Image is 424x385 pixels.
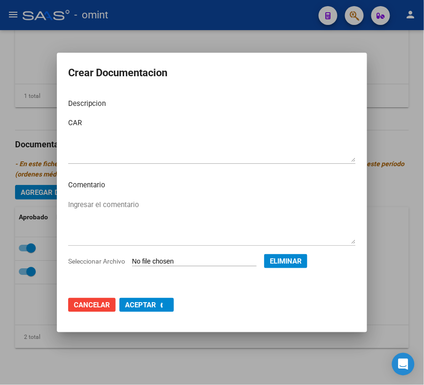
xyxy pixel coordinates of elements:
[68,64,356,82] h2: Crear Documentacion
[264,254,307,268] button: Eliminar
[125,301,156,309] span: Aceptar
[74,301,110,309] span: Cancelar
[68,257,125,265] span: Seleccionar Archivo
[68,180,356,191] p: Comentario
[270,257,302,265] span: Eliminar
[68,298,116,312] button: Cancelar
[392,353,415,376] div: Open Intercom Messenger
[119,298,174,312] button: Aceptar
[68,98,356,109] p: Descripcion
